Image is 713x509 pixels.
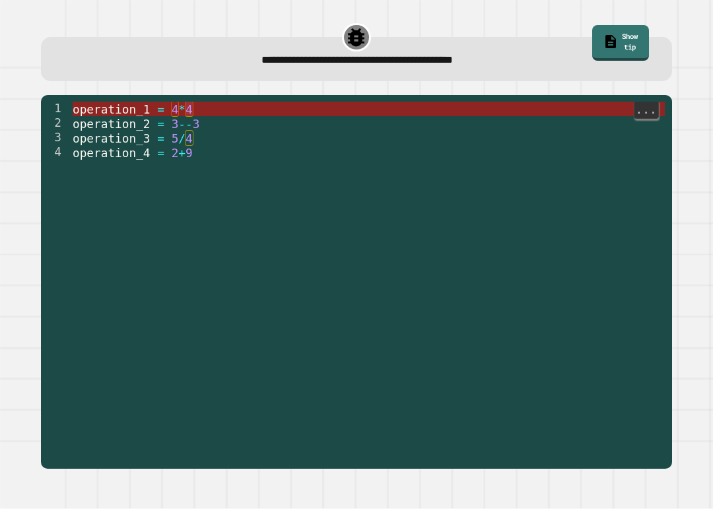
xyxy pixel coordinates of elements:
div: 3 [41,131,70,145]
span: -- [179,118,193,131]
span: operation_4 [73,147,151,160]
a: Show tip [592,25,649,61]
div: 2 [41,116,70,131]
span: 2 [172,147,179,160]
span: 3 [172,118,179,131]
span: 3 [193,118,200,131]
span: operation_1 [73,103,151,116]
div: 4 [41,145,70,160]
span: 4 [186,103,193,116]
span: operation_2 [73,118,151,131]
span: = [158,132,165,145]
span: 5 [172,132,179,145]
span: ... [634,102,658,118]
span: = [158,118,165,131]
span: = [158,103,165,116]
span: 9 [186,147,193,160]
span: 4 [172,103,179,116]
div: 1 [41,102,70,116]
span: + [179,147,186,160]
span: / [179,132,186,145]
span: operation_3 [73,132,151,145]
span: = [158,147,165,160]
span: 4 [186,132,193,145]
